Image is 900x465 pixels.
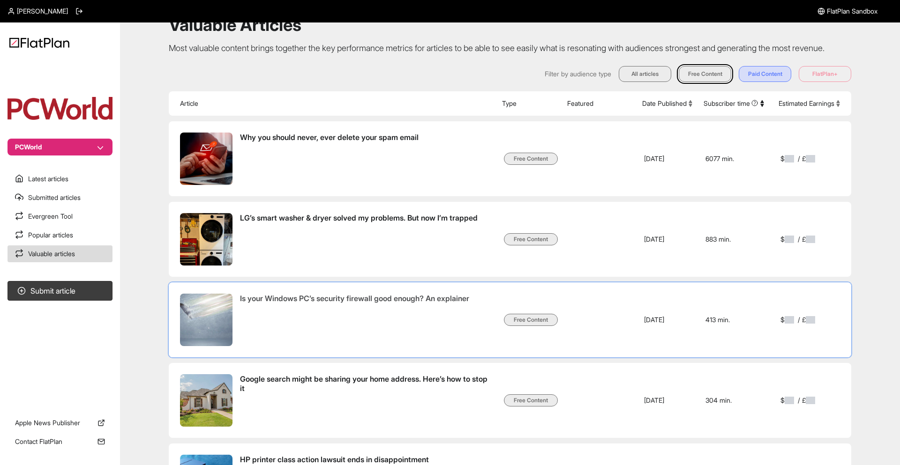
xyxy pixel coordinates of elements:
h1: Valuable Articles [169,15,851,34]
button: All articles [619,66,671,82]
span: Subscriber time [704,99,758,108]
a: LG’s smart washer & dryer solved my problems. But now I’m trapped [180,213,489,266]
span: Filter by audience type [545,69,611,79]
span: Free Content [504,153,558,165]
a: Why you should never, ever delete your spam email [180,133,489,185]
span: $ / £ [780,154,819,163]
a: Valuable articles [7,245,112,262]
span: HP printer class action lawsuit ends in disappointment [240,455,429,464]
span: FlatPlan Sandbox [827,7,877,16]
img: Publication Logo [7,97,112,120]
span: Free Content [504,314,558,326]
a: Contact FlatPlan [7,433,112,450]
span: Google search might be sharing your home address. Here’s how to stop it [240,374,489,427]
td: 304 min. [698,363,773,438]
a: [PERSON_NAME] [7,7,68,16]
span: Why you should never, ever delete your spam email [240,133,419,185]
span: [PERSON_NAME] [17,7,68,16]
span: LG’s smart washer & dryer solved my problems. But now I’m trapped [240,213,478,222]
span: Free Content [504,394,558,406]
span: LG’s smart washer & dryer solved my problems. But now I’m trapped [240,213,478,266]
th: Type [496,91,562,116]
a: Apple News Publisher [7,414,112,431]
button: Date Published [642,99,692,108]
span: $ / £ [780,235,819,244]
a: Evergreen Tool [7,208,112,225]
button: FlatPlan+ [799,66,851,82]
p: Most valuable content brings together the key performance metrics for articles to be able to see ... [169,42,851,55]
td: [DATE] [637,363,698,438]
span: Google search might be sharing your home address. Here’s how to stop it [240,374,487,393]
span: Is your Windows PC’s security firewall good enough? An explainer [240,294,469,303]
img: LG’s smart washer & dryer solved my problems. But now I’m trapped [180,213,232,266]
button: Paid Content [739,66,791,82]
button: Submit article [7,281,112,301]
a: Popular articles [7,227,112,244]
a: Latest articles [7,170,112,187]
span: Free Content [504,233,558,245]
img: Why you should never, ever delete your spam email [180,133,232,185]
th: Featured [562,91,637,116]
button: PCWorld [7,139,112,155]
span: $ / £ [780,396,819,405]
img: Is your Windows PC’s security firewall good enough? An explainer [180,294,232,346]
td: 6077 min. [698,121,773,196]
button: Estimated Earnings [779,99,840,108]
a: Is your Windows PC’s security firewall good enough? An explainer [180,294,489,346]
img: Logo [9,37,69,48]
a: Submitted articles [7,189,112,206]
span: $ / £ [780,315,819,325]
button: Free Content [679,66,731,82]
td: [DATE] [637,202,698,277]
span: Is your Windows PC’s security firewall good enough? An explainer [240,294,469,346]
button: Subscriber time [704,99,764,108]
td: 413 min. [698,282,773,357]
a: Google search might be sharing your home address. Here’s how to stop it [180,374,489,427]
td: 883 min. [698,202,773,277]
span: Why you should never, ever delete your spam email [240,133,419,142]
img: Google search might be sharing your home address. Here’s how to stop it [180,374,232,427]
td: [DATE] [637,121,698,196]
th: Article [169,91,496,116]
td: [DATE] [637,282,698,357]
